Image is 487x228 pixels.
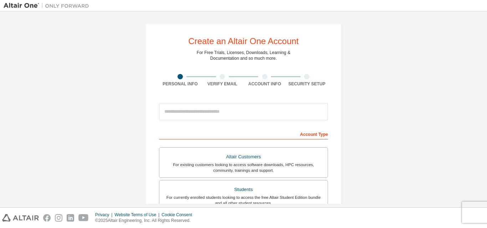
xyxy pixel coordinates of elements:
[95,212,114,218] div: Privacy
[188,37,299,46] div: Create an Altair One Account
[159,81,201,87] div: Personal Info
[164,195,323,206] div: For currently enrolled students looking to access the free Altair Student Edition bundle and all ...
[55,214,62,222] img: instagram.svg
[286,81,328,87] div: Security Setup
[164,185,323,195] div: Students
[2,214,39,222] img: altair_logo.svg
[159,128,328,139] div: Account Type
[197,50,291,61] div: For Free Trials, Licenses, Downloads, Learning & Documentation and so much more.
[201,81,244,87] div: Verify Email
[243,81,286,87] div: Account Info
[114,212,162,218] div: Website Terms of Use
[4,2,93,9] img: Altair One
[162,212,196,218] div: Cookie Consent
[164,162,323,173] div: For existing customers looking to access software downloads, HPC resources, community, trainings ...
[78,214,89,222] img: youtube.svg
[43,214,51,222] img: facebook.svg
[164,152,323,162] div: Altair Customers
[67,214,74,222] img: linkedin.svg
[95,218,196,224] p: © 2025 Altair Engineering, Inc. All Rights Reserved.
